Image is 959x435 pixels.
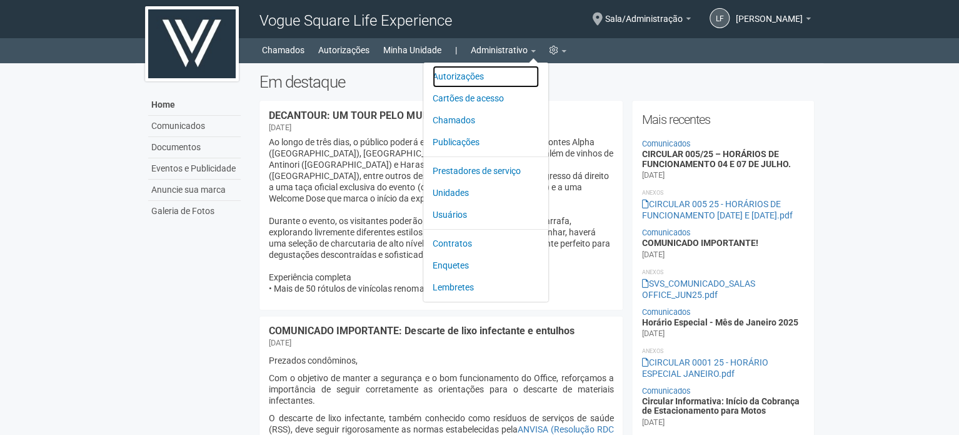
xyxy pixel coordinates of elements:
[641,149,790,168] a: CIRCULAR 005/25 – HORÁRIOS DE FUNCIONAMENTO 04 E 07 DE JULHO.
[641,328,664,339] div: [DATE]
[433,110,539,131] a: Chamados
[641,228,690,237] a: Comunicados
[641,317,798,327] a: Horário Especial - Mês de Janeiro 2025
[433,277,539,299] a: Lembretes
[433,131,539,153] a: Publicações
[259,73,814,91] h2: Em destaque
[433,233,539,255] a: Contratos
[262,41,304,59] a: Chamados
[433,255,539,277] a: Enquetes
[641,170,664,181] div: [DATE]
[641,345,805,357] li: Anexos
[710,8,730,28] a: LF
[148,201,241,222] a: Galeria de Fotos
[383,41,441,59] a: Minha Unidade
[145,6,239,81] img: logo.jpg
[550,41,566,59] a: Configurações
[269,355,613,366] p: Prezados condôminos,
[641,417,664,428] div: [DATE]
[433,66,539,88] a: Autorizações
[269,337,291,349] div: [DATE]
[318,41,369,59] a: Autorizações
[736,2,803,24] span: Letícia Florim
[641,307,690,317] a: Comunicados
[641,238,758,248] a: COMUNICADO IMPORTANTE!
[641,110,805,129] h2: Mais recentes
[148,95,241,116] a: Home
[269,325,574,337] a: COMUNICADO IMPORTANTE: Descarte de lixo infectante e entulhos
[269,136,613,294] p: Ao longo de três dias, o público poderá explorar rótulos icônicos como Montes Alpha ([GEOGRAPHIC_...
[269,122,291,133] div: [DATE]
[641,267,805,278] li: Anexos
[605,2,683,24] span: Sala/Administração
[148,180,241,201] a: Anuncie sua marca
[641,249,664,260] div: [DATE]
[605,16,691,26] a: Sala/Administração
[455,41,457,59] a: |
[148,116,241,137] a: Comunicados
[641,386,690,396] a: Comunicados
[433,182,539,204] a: Unidades
[641,279,755,300] a: SVS_COMUNICADO_SALAS OFFICE_JUN25.pdf
[641,357,768,379] a: CIRCULAR 0001 25 - HORÁRIO ESPECIAL JANEIRO.pdf
[641,199,792,220] a: CIRCULAR 005 25 - HORÁRIOS DE FUNCIONAMENTO [DATE] E [DATE].pdf
[433,204,539,226] a: Usuários
[269,110,503,121] a: DECANTOUR: UM TOUR PELO MUNDO DOS VINHOS
[148,158,241,180] a: Eventos e Publicidade
[269,372,613,406] p: Com o objetivo de manter a segurança e o bom funcionamento do Office, reforçamos a importância de...
[259,12,451,29] span: Vogue Square Life Experience
[641,396,799,416] a: Circular Informativa: Início da Cobrança de Estacionamento para Motos
[641,187,805,198] li: Anexos
[471,41,536,59] a: Administrativo
[433,88,539,110] a: Cartões de acesso
[641,139,690,148] a: Comunicados
[148,137,241,158] a: Documentos
[736,16,811,26] a: [PERSON_NAME]
[433,160,539,182] a: Prestadores de serviço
